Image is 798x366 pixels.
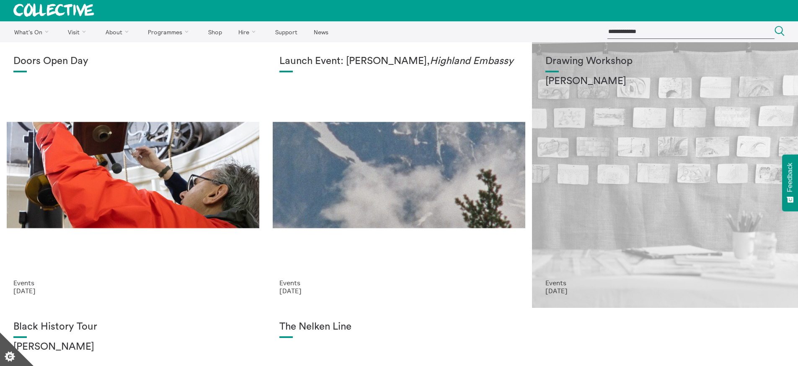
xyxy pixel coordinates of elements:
h2: [PERSON_NAME] [545,76,785,87]
h1: Drawing Workshop [545,56,785,67]
a: Visit [61,21,97,42]
a: Solar wheels 17 Launch Event: [PERSON_NAME],Highland Embassy Events [DATE] [266,42,532,308]
p: [DATE] [13,287,253,294]
h1: Launch Event: [PERSON_NAME], [279,56,519,67]
h1: Black History Tour [13,321,253,333]
a: Annie Lord Drawing Workshop [PERSON_NAME] Events [DATE] [532,42,798,308]
a: Shop [201,21,229,42]
span: Feedback [786,163,794,192]
p: [DATE] [279,287,519,294]
a: About [98,21,139,42]
a: Hire [231,21,266,42]
a: Support [268,21,305,42]
a: Programmes [141,21,199,42]
p: Events [13,279,253,287]
em: Highland Embassy [430,56,514,66]
a: News [306,21,336,42]
a: What's On [7,21,59,42]
h1: The Nelken Line [279,321,519,333]
h2: [PERSON_NAME] [13,341,253,353]
p: Events [279,279,519,287]
p: Events [545,279,785,287]
h1: Doors Open Day [13,56,253,67]
button: Feedback - Show survey [782,154,798,211]
p: [DATE] [545,287,785,294]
